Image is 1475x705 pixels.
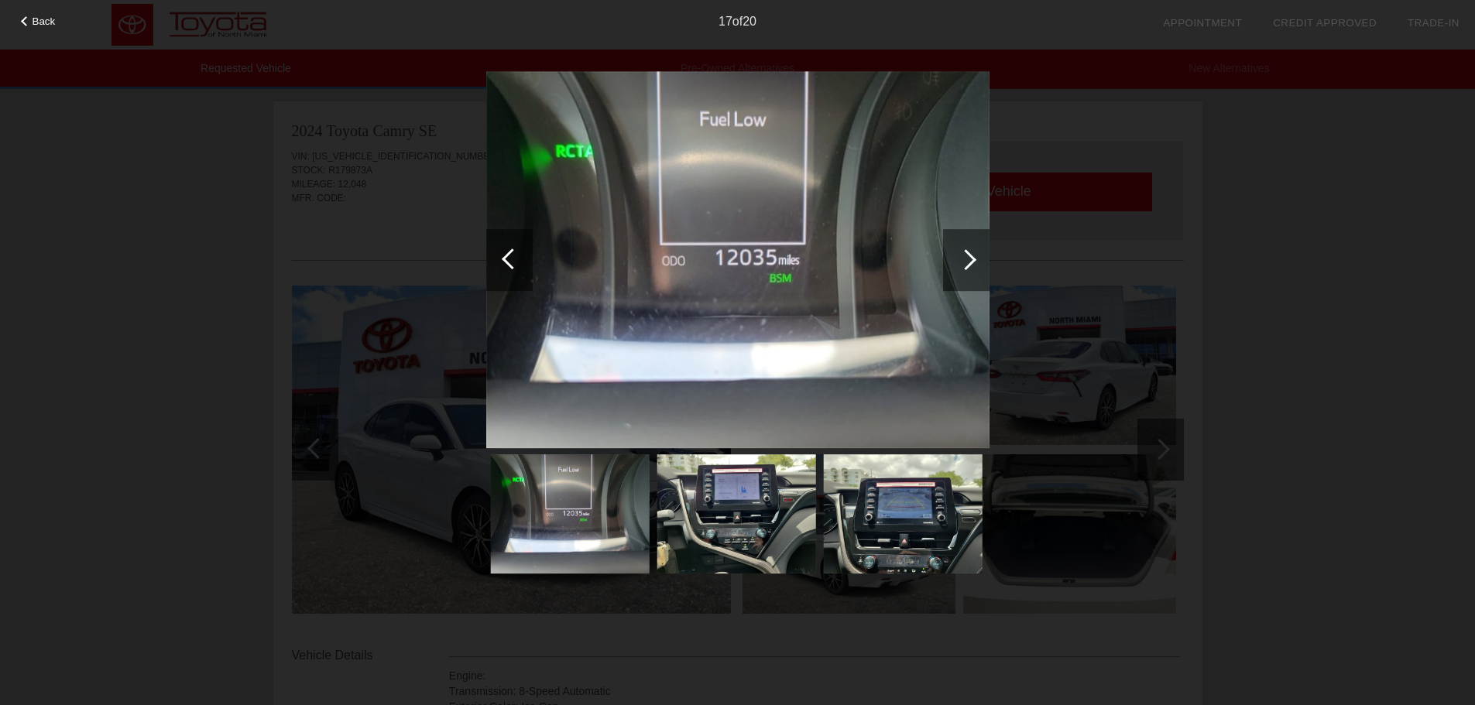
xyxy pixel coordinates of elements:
img: 201c06ec8fa9ed36075f039ee6003ebfx.jpg [486,71,990,449]
span: 17 [719,15,732,28]
a: Appointment [1163,17,1242,29]
img: d04504a848dde9b2544f953e2faac428x.jpg [823,454,982,573]
a: Credit Approved [1273,17,1377,29]
a: Trade-In [1408,17,1460,29]
img: eeae6ed10195ef3edd8c006ab79bad3fx.jpg [657,454,815,573]
span: 20 [743,15,756,28]
span: Back [33,15,56,27]
img: 201c06ec8fa9ed36075f039ee6003ebfx.jpg [490,454,649,573]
